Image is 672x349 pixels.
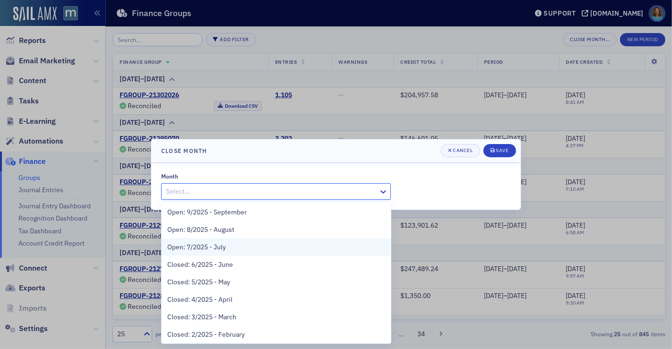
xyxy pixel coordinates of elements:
[167,295,233,305] span: Closed: 4/2025 - April
[483,144,516,157] button: Save
[167,330,245,340] span: Closed: 2/2025 - February
[167,312,236,322] span: Closed: 3/2025 - March
[167,225,234,235] span: Open: 8/2025 - August
[453,148,473,153] div: Cancel
[167,242,226,252] span: Open: 7/2025 - July
[167,277,230,287] span: Closed: 5/2025 - May
[161,173,178,180] div: Month
[167,207,247,217] span: Open: 9/2025 - September
[441,144,480,157] button: Cancel
[167,260,233,270] span: Closed: 6/2025 - June
[496,148,508,153] div: Save
[161,146,207,155] h4: Close Month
